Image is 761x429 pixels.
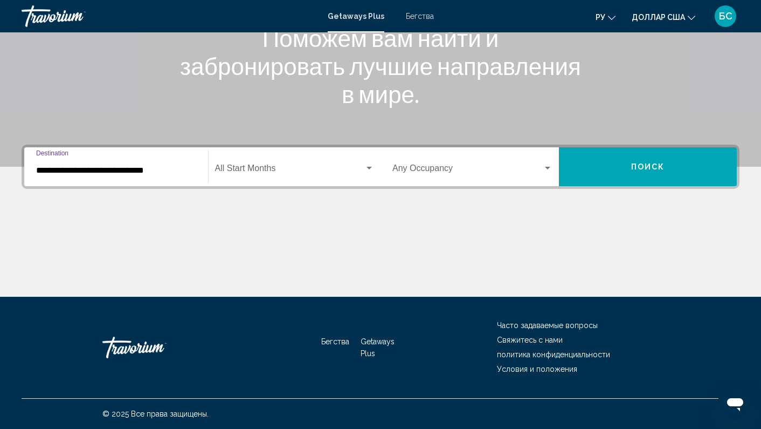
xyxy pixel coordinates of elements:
[497,321,598,330] a: Часто задаваемые вопросы
[361,337,395,358] a: Getaways Plus
[321,337,349,346] a: Бегства
[406,12,434,21] a: Бегства
[102,410,209,418] font: © 2025 Все права защищены.
[632,9,695,25] button: Изменить валюту
[102,331,210,364] a: Травориум
[596,13,605,22] font: ру
[559,147,737,186] button: Поиск
[631,163,665,172] span: Поиск
[632,13,685,22] font: доллар США
[178,24,583,108] h1: Поможем вам найти и забронировать лучшие направления в мире.
[711,5,739,28] button: Меню пользователя
[718,386,752,420] iframe: Кнопка запуска окна обмена сообщениями
[596,9,615,25] button: Изменить язык
[719,10,732,22] font: БС
[497,336,563,344] a: Свяжитесь с нами
[497,365,577,373] a: Условия и положения
[497,350,610,359] a: политика конфиденциальности
[22,5,317,27] a: Травориум
[328,12,384,21] a: Getaways Plus
[24,147,737,186] div: Виджет поиска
